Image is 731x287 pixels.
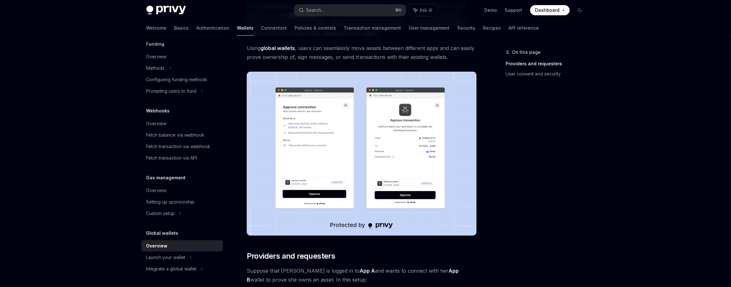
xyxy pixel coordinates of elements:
[146,107,170,115] h5: Webhooks
[344,20,401,36] a: Transaction management
[141,240,223,252] a: Overview
[141,51,223,62] a: Overview
[146,198,195,206] div: Setting up sponsorship
[141,141,223,152] a: Fetch transaction via webhook
[360,268,375,274] strong: App A
[146,229,179,237] h5: Global wallets
[509,20,539,36] a: API reference
[146,143,211,150] div: Fetch transaction via webhook
[141,129,223,141] a: Fetch balance via webhook
[197,20,230,36] a: Authentication
[506,69,590,79] a: User consent and security
[237,20,254,36] a: Wallets
[535,7,560,13] span: Dashboard
[247,251,335,261] span: Providers and requesters
[146,131,205,139] div: Fetch balance via webhook
[141,152,223,164] a: Fetch transaction via API
[141,74,223,85] a: Configuring funding methods
[146,6,186,15] img: dark logo
[409,20,450,36] a: User management
[247,72,477,236] img: images/Crossapp.png
[146,20,167,36] a: Welcome
[146,154,197,162] div: Fetch transaction via API
[146,265,197,273] div: Integrate a global wallet
[247,266,477,284] span: Suppose that [PERSON_NAME] is logged in to and wants to connect with her wallet to prove she owns...
[295,20,336,36] a: Policies & controls
[174,20,189,36] a: Basics
[146,53,167,61] div: Overview
[247,268,459,283] strong: App B
[146,87,197,95] div: Prompting users to fund
[146,187,167,194] div: Overview
[506,59,590,69] a: Providers and requesters
[141,185,223,196] a: Overview
[247,44,477,61] span: Using , users can seamlessly move assets between different apps and can easily prove ownership of...
[457,20,476,36] a: Security
[512,48,541,56] span: On this page
[420,7,433,13] span: Ask AI
[505,7,523,13] a: Support
[483,20,501,36] a: Recipes
[485,7,497,13] a: Demo
[146,120,167,127] div: Overview
[146,254,186,261] div: Launch your wallet
[530,5,570,15] a: Dashboard
[141,196,223,208] a: Setting up sponsorship
[141,118,223,129] a: Overview
[575,5,585,15] button: Toggle dark mode
[294,4,406,16] button: Search...⌘K
[261,20,287,36] a: Connectors
[260,45,295,51] strong: global wallets
[146,210,175,217] div: Custom setup
[146,242,168,250] div: Overview
[306,6,324,14] div: Search...
[395,8,402,13] span: ⌘ K
[409,4,437,16] button: Ask AI
[146,174,186,182] h5: Gas management
[146,64,165,72] div: Methods
[146,76,208,83] div: Configuring funding methods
